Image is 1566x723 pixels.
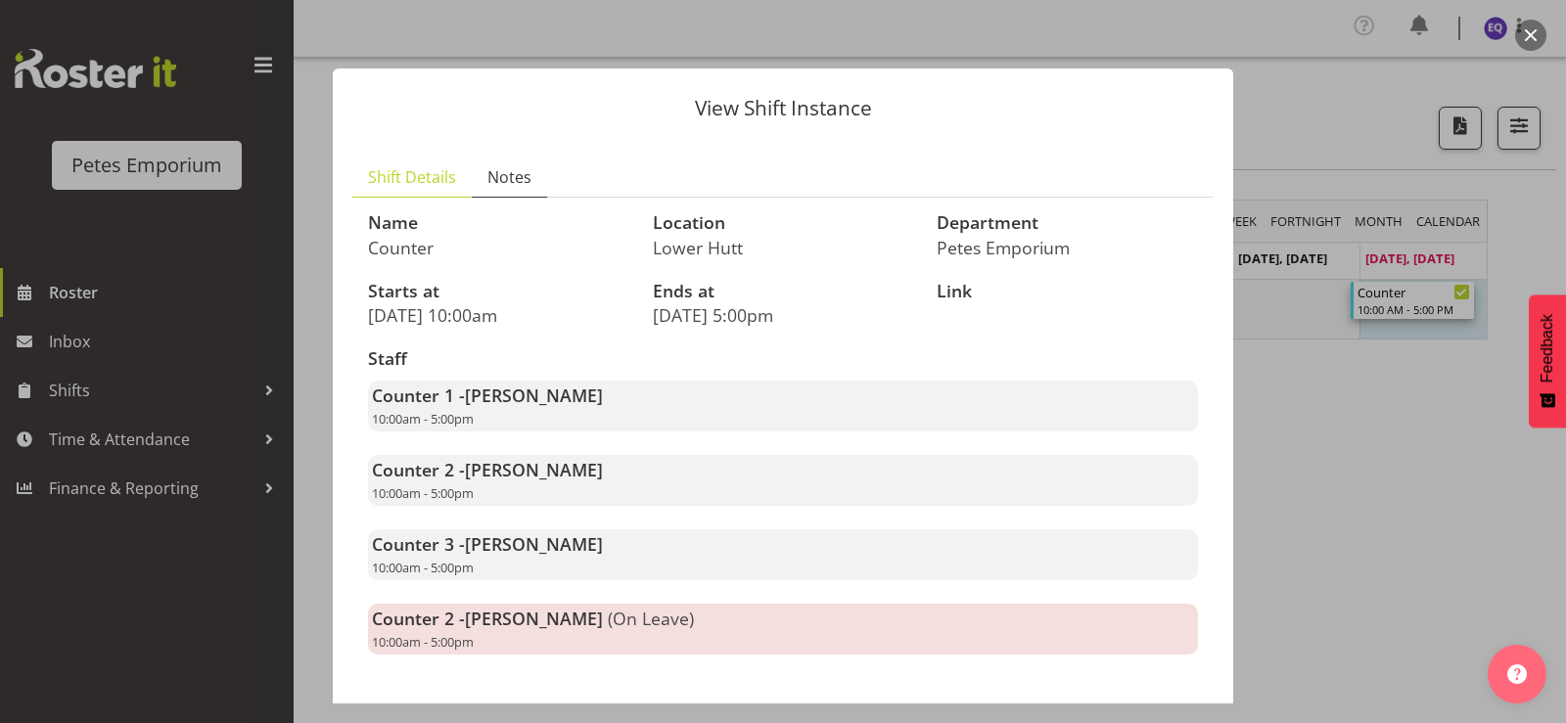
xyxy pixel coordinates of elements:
[487,165,531,189] span: Notes
[372,607,603,630] strong: Counter 2 -
[653,282,914,301] h3: Ends at
[653,304,914,326] p: [DATE] 5:00pm
[465,532,603,556] span: [PERSON_NAME]
[1539,314,1556,383] span: Feedback
[368,213,629,233] h3: Name
[653,213,914,233] h3: Location
[368,237,629,258] p: Counter
[465,607,603,630] span: [PERSON_NAME]
[372,559,474,576] span: 10:00am - 5:00pm
[368,349,1198,369] h3: Staff
[608,607,694,630] span: (On Leave)
[937,213,1198,233] h3: Department
[653,237,914,258] p: Lower Hutt
[465,384,603,407] span: [PERSON_NAME]
[1529,294,1566,428] button: Feedback - Show survey
[368,304,629,326] p: [DATE] 10:00am
[465,458,603,481] span: [PERSON_NAME]
[352,98,1214,118] p: View Shift Instance
[372,458,603,481] strong: Counter 2 -
[1507,664,1527,684] img: help-xxl-2.png
[372,384,603,407] strong: Counter 1 -
[368,165,456,189] span: Shift Details
[372,532,603,556] strong: Counter 3 -
[937,282,1198,301] h3: Link
[937,237,1198,258] p: Petes Emporium
[372,484,474,502] span: 10:00am - 5:00pm
[368,282,629,301] h3: Starts at
[372,633,474,651] span: 10:00am - 5:00pm
[372,410,474,428] span: 10:00am - 5:00pm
